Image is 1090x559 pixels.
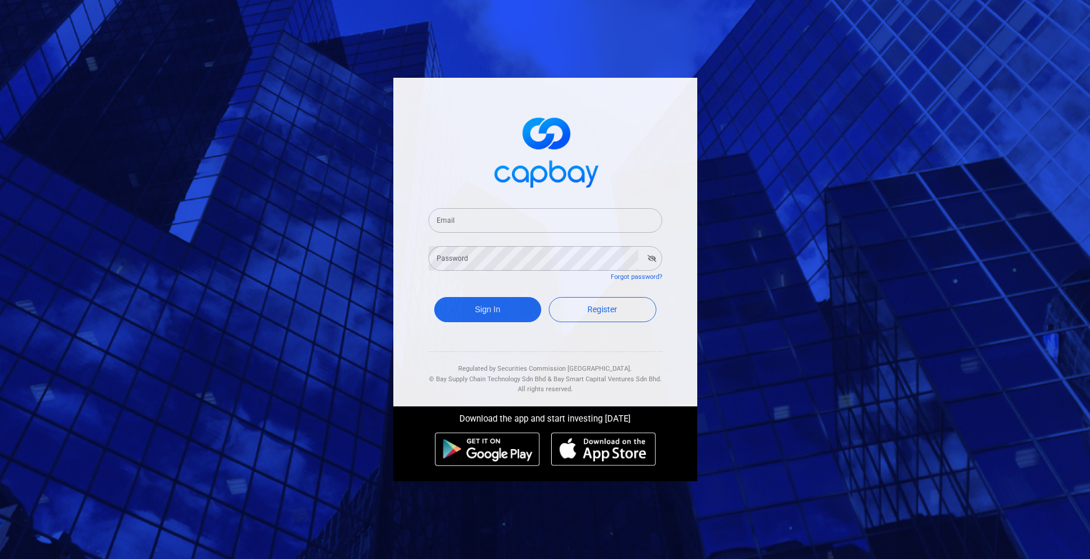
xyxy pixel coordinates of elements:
img: logo [487,107,604,194]
div: Download the app and start investing [DATE] [385,406,706,426]
span: Register [587,305,617,314]
button: Sign In [434,297,542,322]
a: Register [549,297,656,322]
div: Regulated by Securities Commission [GEOGRAPHIC_DATA]. & All rights reserved. [428,352,662,395]
img: ios [551,432,655,466]
a: Forgot password? [611,273,662,281]
span: © Bay Supply Chain Technology Sdn Bhd [429,375,546,383]
span: Bay Smart Capital Ventures Sdn Bhd. [553,375,662,383]
img: android [435,432,540,466]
